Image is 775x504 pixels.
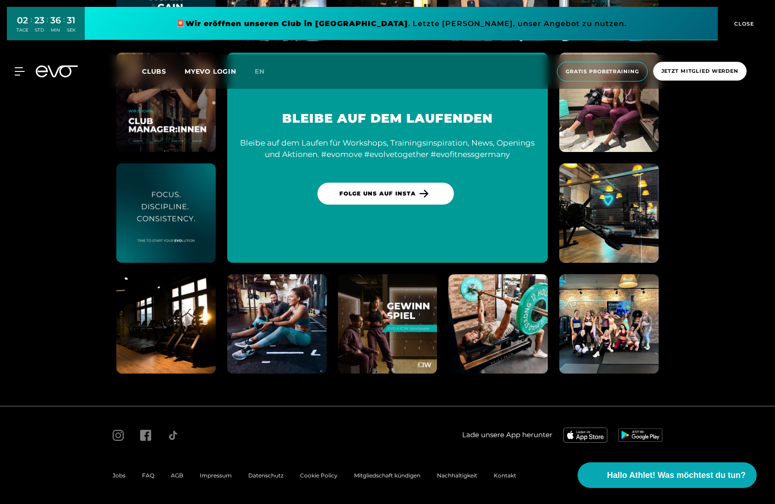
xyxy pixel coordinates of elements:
[732,20,754,28] span: CLOSE
[185,67,236,76] a: MYEVO LOGIN
[50,27,61,33] div: MIN
[618,428,662,441] img: evofitness app
[563,428,607,442] img: evofitness app
[142,67,185,76] a: Clubs
[650,62,749,81] a: Jetzt Mitglied werden
[227,274,327,374] img: evofitness instagram
[661,67,738,75] span: Jetzt Mitglied werden
[448,274,548,374] img: evofitness instagram
[16,14,28,27] div: 02
[200,472,232,479] a: Impressum
[338,274,437,374] img: evofitness instagram
[116,53,216,152] img: evofitness instagram
[578,462,757,488] button: Hallo Athlet! Was möchtest du tun?
[437,472,477,479] a: Nachhaltigkeit
[718,7,768,40] button: CLOSE
[50,14,61,27] div: 36
[559,53,659,152] img: evofitness instagram
[34,14,44,27] div: 23
[494,472,516,479] a: Kontakt
[67,27,76,33] div: SEK
[47,15,48,39] div: :
[255,67,265,76] span: en
[255,66,276,77] a: en
[339,190,415,198] span: Folge uns auf Insta
[116,163,216,263] img: evofitness instagram
[63,15,65,39] div: :
[554,62,650,81] a: Gratis Probetraining
[16,27,28,33] div: TAGE
[142,67,166,76] span: Clubs
[31,15,32,39] div: :
[559,274,659,374] img: evofitness instagram
[559,163,659,263] img: evofitness instagram
[142,472,154,479] a: FAQ
[171,472,183,479] a: AGB
[607,469,746,482] span: Hallo Athlet! Was möchtest du tun?
[317,183,453,205] a: Folge uns auf Insta
[113,472,126,479] a: Jobs
[248,472,284,479] a: Datenschutz
[238,137,537,161] div: Bleibe auf dem Laufen für Workshops, Trainingsinspiration, News, Openings und Aktionen. #evomove ...
[566,68,639,76] span: Gratis Probetraining
[34,27,44,33] div: STD
[67,14,76,27] div: 31
[238,111,537,126] h3: BLEIBE AUF DEM LAUFENDEN
[116,274,216,374] img: evofitness instagram
[462,430,552,440] span: Lade unsere App herunter
[354,472,420,479] a: Mitgliedschaft kündigen
[300,472,338,479] a: Cookie Policy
